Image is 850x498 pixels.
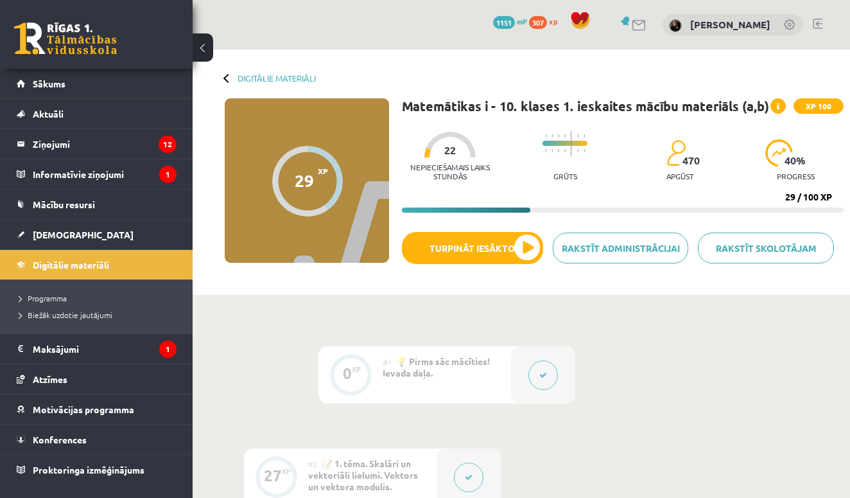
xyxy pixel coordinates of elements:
[33,108,64,120] span: Aktuāli
[558,134,559,138] img: icon-short-line-57e1e144782c952c97e751825c79c345078a6d821885a25fce030b3d8c18986b.svg
[517,16,527,26] span: mP
[352,366,361,373] div: XP
[17,220,177,249] a: [DEMOGRAPHIC_DATA]
[17,129,177,159] a: Ziņojumi12
[383,357,392,367] span: #1
[553,233,689,263] a: Rakstīt administrācijai
[14,22,117,55] a: Rīgas 1. Tālmācības vidusskola
[282,468,291,475] div: XP
[33,259,109,271] span: Digitālie materiāli
[33,464,144,476] span: Proktoringa izmēģinājums
[159,166,177,183] i: 1
[682,155,700,166] span: 470
[551,149,553,152] img: icon-short-line-57e1e144782c952c97e751825c79c345078a6d821885a25fce030b3d8c18986b.svg
[402,98,769,114] h1: Matemātikas i - 10. klases 1. ieskaites mācību materiāls (a,b)
[17,395,177,424] a: Motivācijas programma
[33,78,65,89] span: Sākums
[17,364,177,394] a: Atzīmes
[33,373,67,385] span: Atzīmes
[238,73,316,83] a: Digitālie materiāli
[383,355,490,378] span: 💡 Pirms sāc mācīties! Ievada daļa.
[17,159,177,189] a: Informatīvie ziņojumi1
[33,159,177,189] legend: Informatīvie ziņojumi
[318,166,328,175] span: XP
[666,172,694,181] p: apgūst
[17,250,177,280] a: Digitālie materiāli
[577,134,578,138] img: icon-short-line-57e1e144782c952c97e751825c79c345078a6d821885a25fce030b3d8c18986b.svg
[33,434,87,445] span: Konferences
[666,139,685,166] img: students-c634bb4e5e11cddfef0936a35e636f08e4e9abd3cc4e673bd6f9a4125e45ecb1.svg
[584,134,585,138] img: icon-short-line-57e1e144782c952c97e751825c79c345078a6d821885a25fce030b3d8c18986b.svg
[343,368,352,379] div: 0
[698,233,834,263] a: Rakstīt skolotājam
[19,292,180,304] a: Programma
[17,455,177,485] a: Proktoringa izmēģinājums
[529,16,547,29] span: 307
[669,19,682,32] img: Madara Andersone
[545,149,546,152] img: icon-short-line-57e1e144782c952c97e751825c79c345078a6d821885a25fce030b3d8c18986b.svg
[549,16,557,26] span: xp
[577,149,578,152] img: icon-short-line-57e1e144782c952c97e751825c79c345078a6d821885a25fce030b3d8c18986b.svg
[553,172,577,181] p: Grūts
[402,232,543,264] button: Turpināt iesākto
[33,334,177,364] legend: Maksājumi
[308,458,418,492] span: 📝 1. tēma. Skalāri un vektoriāli lielumi. Vektors un vektora modulis.
[584,149,585,152] img: icon-short-line-57e1e144782c952c97e751825c79c345078a6d821885a25fce030b3d8c18986b.svg
[571,131,572,156] img: icon-long-line-d9ea69661e0d244f92f715978eff75569469978d946b2353a9bb055b3ed8787d.svg
[33,229,134,240] span: [DEMOGRAPHIC_DATA]
[564,134,566,138] img: icon-short-line-57e1e144782c952c97e751825c79c345078a6d821885a25fce030b3d8c18986b.svg
[564,149,566,152] img: icon-short-line-57e1e144782c952c97e751825c79c345078a6d821885a25fce030b3d8c18986b.svg
[765,139,793,166] img: icon-progress-161ccf0a02000e728c5f80fcf4c31c7af3da0e1684b2b1d7c360e028c24a22f1.svg
[529,16,564,26] a: 307 xp
[33,199,95,210] span: Mācību resursi
[493,16,515,29] span: 1151
[558,149,559,152] img: icon-short-line-57e1e144782c952c97e751825c79c345078a6d821885a25fce030b3d8c18986b.svg
[295,171,314,190] div: 29
[19,293,67,303] span: Programma
[17,99,177,129] a: Aktuāli
[17,334,177,364] a: Maksājumi1
[777,172,815,181] p: progress
[794,98,844,114] span: XP 100
[33,404,134,415] span: Motivācijas programma
[17,69,177,98] a: Sākums
[444,145,456,156] span: 22
[402,163,498,181] p: Nepieciešamais laiks stundās
[308,459,318,469] span: #2
[33,129,177,159] legend: Ziņojumi
[17,190,177,219] a: Mācību resursi
[785,155,806,166] span: 40 %
[264,470,282,481] div: 27
[493,16,527,26] a: 1151 mP
[159,341,177,358] i: 1
[690,18,770,31] a: [PERSON_NAME]
[551,134,553,138] img: icon-short-line-57e1e144782c952c97e751825c79c345078a6d821885a25fce030b3d8c18986b.svg
[19,309,180,321] a: Biežāk uzdotie jautājumi
[545,134,546,138] img: icon-short-line-57e1e144782c952c97e751825c79c345078a6d821885a25fce030b3d8c18986b.svg
[159,136,177,153] i: 12
[19,310,112,320] span: Biežāk uzdotie jautājumi
[17,425,177,454] a: Konferences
